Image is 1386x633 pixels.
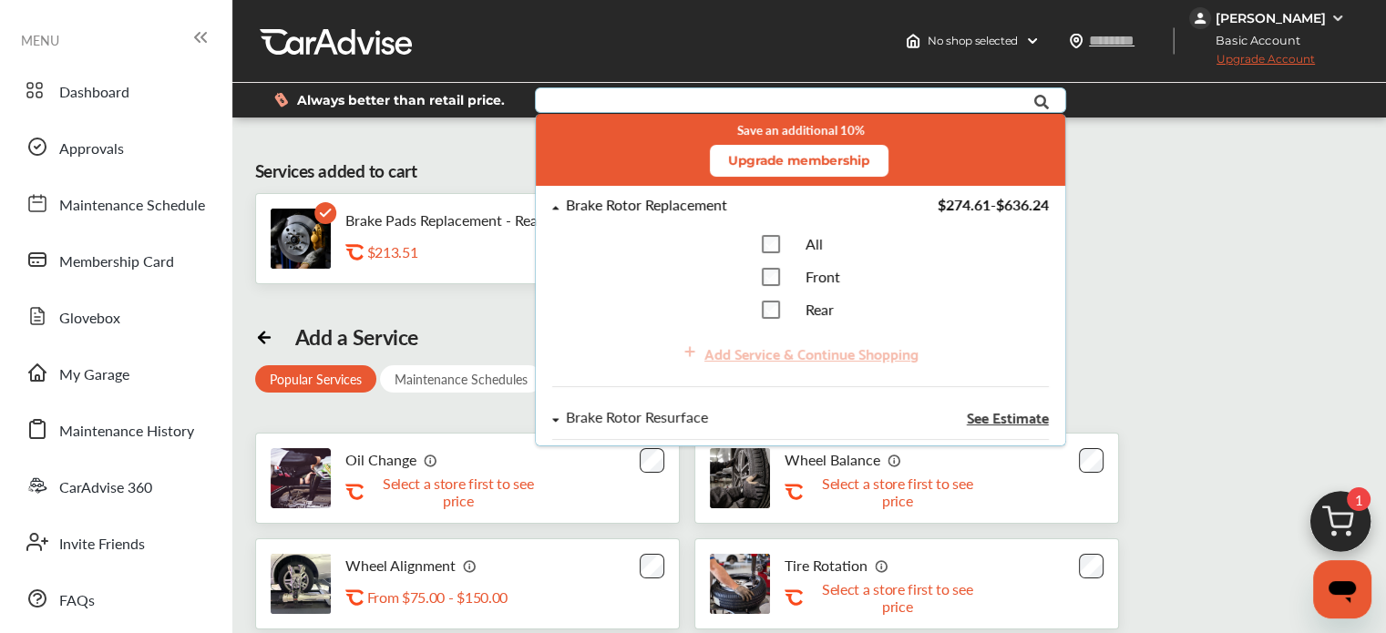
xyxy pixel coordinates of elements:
span: Maintenance Schedule [59,194,205,218]
img: wheel-alignment-thumb.jpg [271,554,331,614]
img: header-down-arrow.9dd2ce7d.svg [1025,34,1040,48]
span: My Garage [59,363,129,387]
a: CarAdvise 360 [16,462,214,509]
a: Invite Friends [16,518,214,566]
div: Brake Rotor Resurface [566,410,708,425]
div: Maintenance Schedules [380,365,542,393]
p: Tire Rotation [785,556,868,574]
img: dollor_label_vector.a70140d1.svg [274,92,288,107]
span: Invite Friends [59,533,145,556]
span: Front [805,266,839,287]
img: tire-rotation-thumb.jpg [710,554,770,614]
img: oil-change-thumb.jpg [271,448,331,508]
a: Membership Card [16,236,214,283]
img: info_icon_vector.svg [424,453,438,467]
div: Add a Service [295,324,418,350]
span: FAQs [59,589,95,613]
span: Rear [805,299,833,320]
a: Maintenance History [16,405,214,453]
p: Wheel Alignment [345,556,456,574]
span: See Estimate [966,410,1048,424]
a: Approvals [16,123,214,170]
span: Membership Card [59,250,174,274]
iframe: Button to launch messaging window [1313,560,1371,618]
span: $274.61 - $636.24 [937,194,1048,215]
a: My Garage [16,349,214,396]
img: info_icon_vector.svg [463,558,477,573]
a: Maintenance Schedule [16,179,214,227]
img: location_vector.a44bc228.svg [1069,34,1083,48]
small: Save an additional 10% [736,123,864,138]
div: $213.51 [367,243,549,260]
div: Brake Rotor Replacement [566,198,727,213]
img: header-home-logo.8d720a4f.svg [906,34,920,48]
span: 1 [1347,487,1371,511]
a: FAQs [16,575,214,622]
img: header-divider.bc55588e.svg [1173,27,1175,55]
p: Select a store first to see price [806,580,989,615]
span: Approvals [59,138,124,161]
button: Upgrade membership [709,145,888,177]
span: MENU [21,33,59,47]
img: info_icon_vector.svg [875,558,889,573]
img: info_icon_vector.svg [888,453,902,467]
a: Dashboard [16,66,214,114]
span: Upgrade Account [1189,52,1315,75]
div: Services added to cart [255,158,417,184]
span: Basic Account [1191,31,1314,50]
img: jVpblrzwTbfkPYzPPzSLxeg0AAAAASUVORK5CYII= [1189,7,1211,29]
span: No shop selected [928,34,1018,48]
span: Always better than retail price. [297,94,505,107]
span: Maintenance History [59,420,194,444]
div: Popular Services [255,365,376,393]
div: [PERSON_NAME] [1216,10,1326,26]
img: brake-pads-replacement-thumb.jpg [271,209,331,269]
img: cart_icon.3d0951e8.svg [1297,483,1384,570]
p: Select a store first to see price [367,475,549,509]
span: All [805,233,822,254]
span: Dashboard [59,81,129,105]
img: WGsFRI8htEPBVLJbROoPRyZpYNWhNONpIPPETTm6eUC0GeLEiAAAAAElFTkSuQmCC [1330,11,1345,26]
p: Select a store first to see price [806,475,989,509]
span: CarAdvise 360 [59,476,152,500]
p: From $75.00 - $150.00 [367,588,508,606]
p: Oil Change [345,451,416,468]
a: Glovebox [16,292,214,340]
img: tire-wheel-balance-thumb.jpg [710,448,770,508]
span: Glovebox [59,307,120,331]
p: Wheel Balance [785,451,880,468]
p: Brake Pads Replacement - Rear [345,211,543,229]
